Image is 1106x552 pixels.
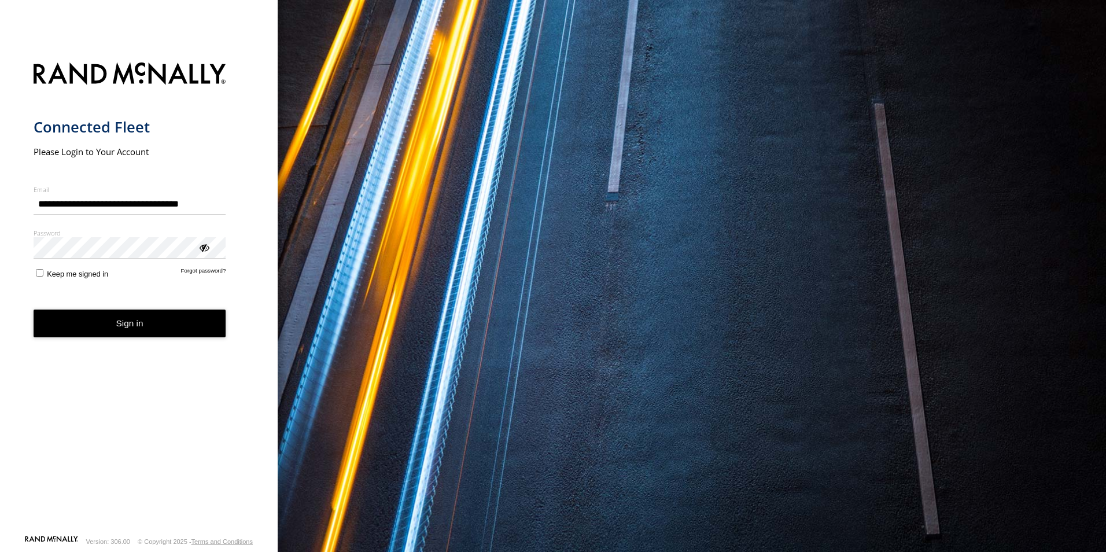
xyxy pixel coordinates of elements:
[191,538,253,545] a: Terms and Conditions
[34,185,226,194] label: Email
[34,310,226,338] button: Sign in
[36,269,43,277] input: Keep me signed in
[34,229,226,237] label: Password
[138,538,253,545] div: © Copyright 2025 -
[34,146,226,157] h2: Please Login to Your Account
[34,60,226,90] img: Rand McNally
[25,536,78,547] a: Visit our Website
[34,56,245,535] form: main
[34,117,226,137] h1: Connected Fleet
[86,538,130,545] div: Version: 306.00
[181,267,226,278] a: Forgot password?
[198,241,209,253] div: ViewPassword
[47,270,108,278] span: Keep me signed in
